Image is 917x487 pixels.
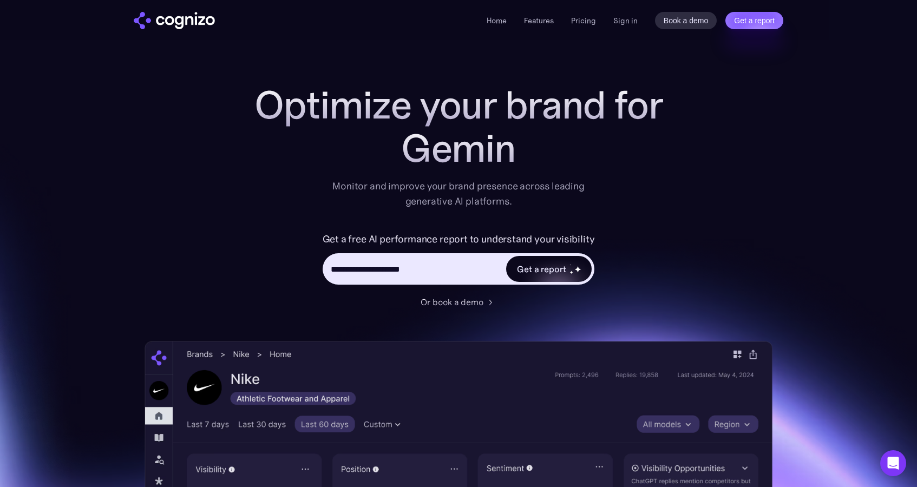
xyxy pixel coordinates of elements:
a: Or book a demo [421,295,496,308]
div: Monitor and improve your brand presence across leading generative AI platforms. [325,179,592,209]
a: Get a reportstarstarstar [505,255,593,283]
img: star [574,266,581,273]
a: Home [487,16,507,25]
img: cognizo logo [134,12,215,29]
a: home [134,12,215,29]
a: Get a report [725,12,783,29]
a: Features [524,16,554,25]
div: Or book a demo [421,295,483,308]
label: Get a free AI performance report to understand your visibility [323,231,595,248]
img: star [569,271,573,274]
a: Pricing [571,16,596,25]
div: Open Intercom Messenger [880,450,906,476]
a: Sign in [613,14,638,27]
img: star [569,264,571,266]
a: Book a demo [655,12,717,29]
form: Hero URL Input Form [323,231,595,290]
h1: Optimize your brand for [242,83,675,127]
div: Get a report [517,262,566,275]
div: Gemin [242,127,675,170]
